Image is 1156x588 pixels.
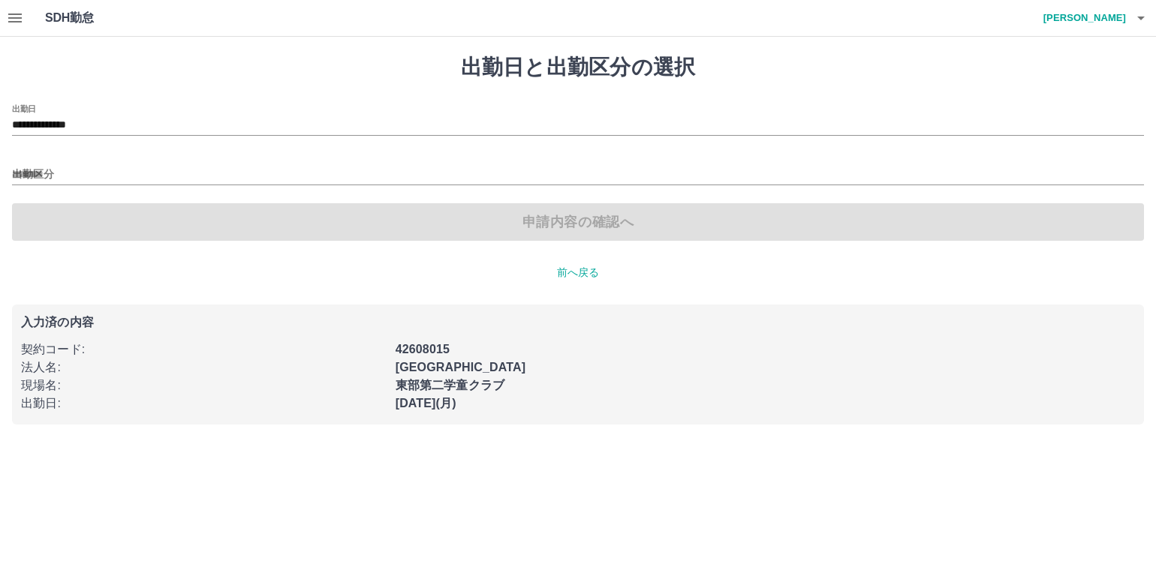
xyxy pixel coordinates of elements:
p: 入力済の内容 [21,316,1135,328]
p: 法人名 : [21,358,387,376]
label: 出勤日 [12,103,36,114]
b: [DATE](月) [396,397,456,409]
p: 現場名 : [21,376,387,394]
p: 契約コード : [21,340,387,358]
p: 前へ戻る [12,265,1144,280]
b: 東部第二学童クラブ [396,379,504,391]
b: [GEOGRAPHIC_DATA] [396,361,526,373]
h1: 出勤日と出勤区分の選択 [12,55,1144,80]
p: 出勤日 : [21,394,387,412]
b: 42608015 [396,343,450,355]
